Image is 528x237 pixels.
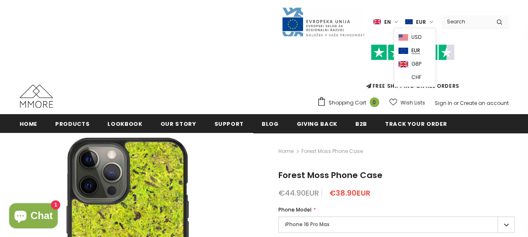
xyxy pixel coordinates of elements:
a: Products [55,114,89,133]
inbox-online-store-chat: Shopify online store chat [7,203,60,230]
a: Sign In [435,99,452,107]
span: 0 [370,97,379,107]
a: Wish Lists [389,95,425,110]
span: Wish Lists [400,99,425,107]
a: Home [278,146,293,156]
input: Search Site [442,15,490,28]
span: USD [411,34,421,41]
span: CHF [411,74,421,81]
span: Home [20,120,38,128]
img: MMORE Cases [20,84,53,108]
span: Our Story [161,120,196,128]
span: Giving back [297,120,337,128]
span: €38.90EUR [329,188,370,198]
a: Giving back [297,114,337,133]
img: Javni Razpis [281,7,365,37]
a: GBP [398,56,431,70]
a: B2B [355,114,367,133]
span: FREE SHIPPING ON ALL ORDERS [317,48,509,89]
span: Phone Model [278,206,311,213]
a: Home [20,114,38,133]
a: EUR [398,43,431,56]
span: Products [55,120,89,128]
span: EUR [416,18,426,26]
a: support [214,114,244,133]
img: Trust Pilot Stars [371,44,454,61]
span: Shopping Cart [329,99,366,107]
span: support [214,120,244,128]
span: €44.90EUR [278,188,319,198]
a: Our Story [161,114,196,133]
a: Create an account [460,99,509,107]
label: iPhone 16 Pro Max [278,217,515,233]
span: Forest Moss Phone Case [278,169,383,181]
a: USD [398,30,431,43]
span: or [454,99,459,107]
a: CHF [398,70,431,83]
a: Track your order [385,114,447,133]
iframe: Customer reviews powered by Trustpilot [317,60,509,82]
span: GBP [411,61,421,67]
span: Track your order [385,120,447,128]
a: Javni Razpis [281,18,365,25]
span: B2B [355,120,367,128]
span: Lookbook [107,120,142,128]
a: Shopping Cart 0 [317,97,383,109]
a: Blog [262,114,279,133]
span: en [384,18,391,26]
a: Lookbook [107,114,142,133]
span: EUR [411,48,420,54]
img: i-lang-1.png [373,18,381,25]
span: Blog [262,120,279,128]
span: Forest Moss Phone Case [301,146,363,156]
